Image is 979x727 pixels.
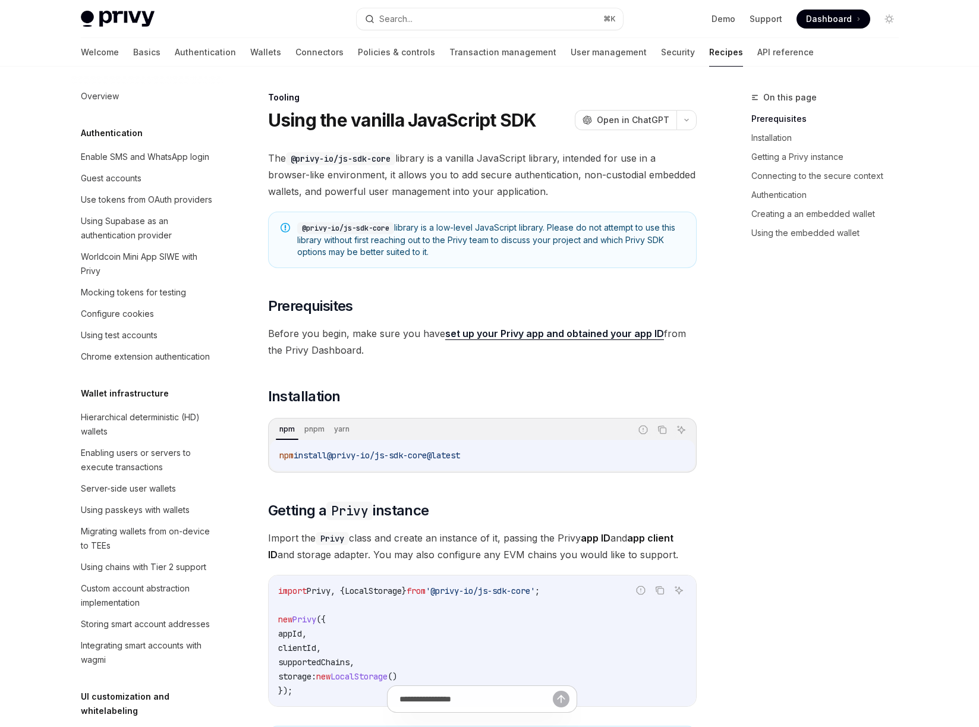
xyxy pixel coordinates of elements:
div: Worldcoin Mini App SIWE with Privy [81,250,216,278]
span: Import the class and create an instance of it, passing the Privy and and storage adapter. You may... [268,530,697,563]
button: Ask AI [671,583,687,598]
a: Welcome [81,38,119,67]
a: User management [571,38,647,67]
a: Prerequisites [751,109,908,128]
span: , [302,628,307,639]
a: Recipes [709,38,743,67]
a: Mocking tokens for testing [71,282,223,303]
a: Wallets [250,38,281,67]
a: Guest accounts [71,168,223,189]
span: supportedChains [278,657,350,668]
div: Overview [81,89,119,103]
a: Connecting to the secure context [751,166,908,185]
a: Configure cookies [71,303,223,325]
a: Using chains with Tier 2 support [71,556,223,578]
span: @privy-io/js-sdk-core@latest [327,450,460,461]
a: Basics [133,38,160,67]
div: Migrating wallets from on-device to TEEs [81,524,216,553]
span: On this page [763,90,817,105]
span: appId [278,628,302,639]
div: Configure cookies [81,307,154,321]
a: Migrating wallets from on-device to TEEs [71,521,223,556]
div: Guest accounts [81,171,141,185]
code: @privy-io/js-sdk-core [286,152,395,165]
a: Using the embedded wallet [751,224,908,243]
div: Storing smart account addresses [81,617,210,631]
a: Policies & controls [358,38,435,67]
a: Chrome extension authentication [71,346,223,367]
span: Prerequisites [268,297,353,316]
span: LocalStorage [330,671,388,682]
button: Send message [553,691,569,707]
code: Privy [326,502,373,520]
span: The library is a vanilla JavaScript library, intended for use in a browser-like environment, it a... [268,150,697,200]
span: npm [279,450,294,461]
div: Using passkeys with wallets [81,503,190,517]
div: Using chains with Tier 2 support [81,560,206,574]
a: Storing smart account addresses [71,613,223,635]
span: ; [535,586,540,596]
span: ⌘ K [603,14,616,24]
div: yarn [330,422,353,436]
div: pnpm [301,422,328,436]
a: Security [661,38,695,67]
span: , [316,643,321,653]
span: } [402,586,407,596]
button: Toggle dark mode [880,10,899,29]
a: set up your Privy app and obtained your app ID [445,328,664,340]
span: LocalStorage [345,586,402,596]
div: Enable SMS and WhatsApp login [81,150,209,164]
a: Authentication [175,38,236,67]
span: Installation [268,387,341,406]
a: Getting a Privy instance [751,147,908,166]
code: Privy [316,532,349,545]
a: Connectors [295,38,344,67]
img: light logo [81,11,155,27]
button: Copy the contents from the code block [652,583,668,598]
a: Integrating smart accounts with wagmi [71,635,223,671]
a: Server-side user wallets [71,478,223,499]
a: Use tokens from OAuth providers [71,189,223,210]
div: Integrating smart accounts with wagmi [81,638,216,667]
span: Open in ChatGPT [597,114,669,126]
a: Support [750,13,782,25]
button: Ask AI [673,422,689,438]
span: () [388,671,397,682]
div: Tooling [268,92,697,103]
div: Chrome extension authentication [81,350,210,364]
span: , [350,657,354,668]
button: Search...⌘K [357,8,623,30]
code: @privy-io/js-sdk-core [297,222,394,234]
button: Open in ChatGPT [575,110,676,130]
span: Privy [292,614,316,625]
span: ({ [316,614,326,625]
span: Before you begin, make sure you have from the Privy Dashboard. [268,325,697,358]
a: Installation [751,128,908,147]
h1: Using the vanilla JavaScript SDK [268,109,537,131]
a: Enabling users or servers to execute transactions [71,442,223,478]
a: Demo [712,13,735,25]
div: Custom account abstraction implementation [81,581,216,610]
button: Copy the contents from the code block [654,422,670,438]
span: new [278,614,292,625]
span: storage: [278,671,316,682]
h5: Authentication [81,126,143,140]
span: Privy [307,586,330,596]
div: npm [276,422,298,436]
div: Mocking tokens for testing [81,285,186,300]
a: Using passkeys with wallets [71,499,223,521]
a: API reference [757,38,814,67]
button: Report incorrect code [635,422,651,438]
a: Authentication [751,185,908,204]
a: Creating a an embedded wallet [751,204,908,224]
a: Enable SMS and WhatsApp login [71,146,223,168]
span: install [294,450,327,461]
div: Enabling users or servers to execute transactions [81,446,216,474]
span: Dashboard [806,13,852,25]
a: Using test accounts [71,325,223,346]
span: import [278,586,307,596]
a: Custom account abstraction implementation [71,578,223,613]
span: Getting a instance [268,501,429,520]
a: Worldcoin Mini App SIWE with Privy [71,246,223,282]
span: clientId [278,643,316,653]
